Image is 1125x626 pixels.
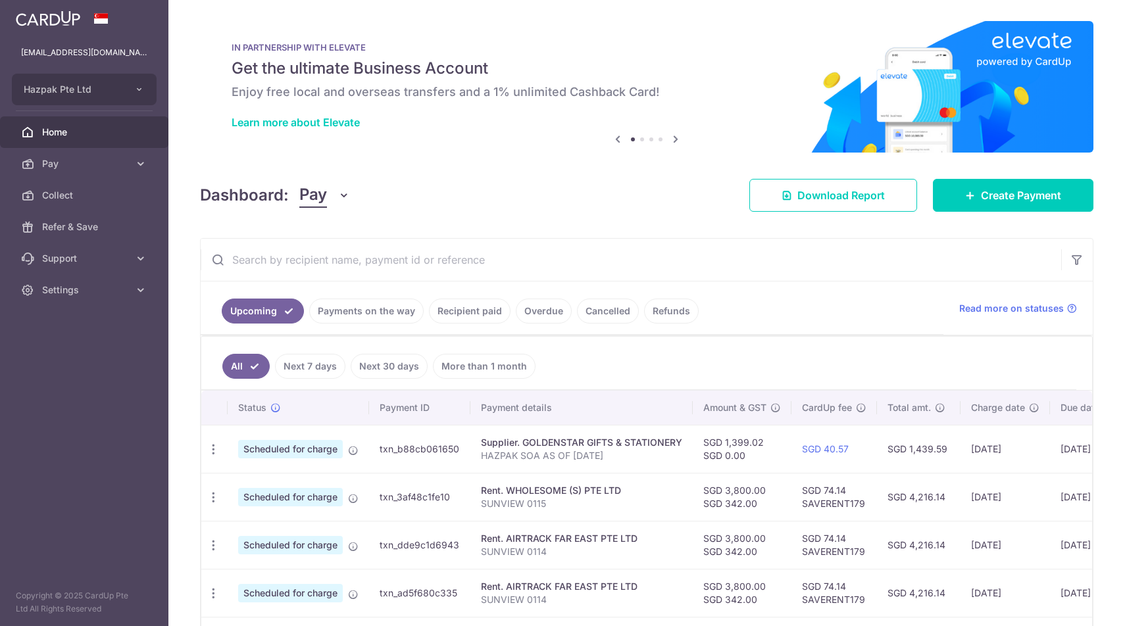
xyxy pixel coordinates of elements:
[200,183,289,207] h4: Dashboard:
[369,521,470,569] td: txn_dde9c1d6943
[481,593,682,606] p: SUNVIEW 0114
[222,299,304,324] a: Upcoming
[693,473,791,521] td: SGD 3,800.00 SGD 342.00
[42,252,129,265] span: Support
[369,425,470,473] td: txn_b88cb061650
[201,239,1061,281] input: Search by recipient name, payment id or reference
[299,183,327,208] span: Pay
[433,354,536,379] a: More than 1 month
[369,391,470,425] th: Payment ID
[791,521,877,569] td: SGD 74.14 SAVERENT179
[299,183,350,208] button: Pay
[42,283,129,297] span: Settings
[802,443,849,454] a: SGD 40.57
[232,84,1062,100] h6: Enjoy free local and overseas transfers and a 1% unlimited Cashback Card!
[933,179,1093,212] a: Create Payment
[481,484,682,497] div: Rent. WHOLESOME (S) PTE LTD
[42,220,129,233] span: Refer & Save
[369,569,470,617] td: txn_ad5f680c335
[369,473,470,521] td: txn_3af48c1fe10
[791,569,877,617] td: SGD 74.14 SAVERENT179
[309,299,424,324] a: Payments on the way
[703,401,766,414] span: Amount & GST
[791,473,877,521] td: SGD 74.14 SAVERENT179
[877,473,961,521] td: SGD 4,216.14
[232,116,360,129] a: Learn more about Elevate
[1050,425,1125,473] td: [DATE]
[877,569,961,617] td: SGD 4,216.14
[232,42,1062,53] p: IN PARTNERSHIP WITH ELEVATE
[24,83,121,96] span: Hazpak Pte Ltd
[802,401,852,414] span: CardUp fee
[481,545,682,558] p: SUNVIEW 0114
[470,391,693,425] th: Payment details
[42,189,129,202] span: Collect
[238,401,266,414] span: Status
[429,299,511,324] a: Recipient paid
[577,299,639,324] a: Cancelled
[961,569,1050,617] td: [DATE]
[238,488,343,506] span: Scheduled for charge
[1050,521,1125,569] td: [DATE]
[644,299,699,324] a: Refunds
[877,521,961,569] td: SGD 4,216.14
[888,401,931,414] span: Total amt.
[961,473,1050,521] td: [DATE]
[42,157,129,170] span: Pay
[961,425,1050,473] td: [DATE]
[275,354,345,379] a: Next 7 days
[749,179,917,212] a: Download Report
[12,74,157,105] button: Hazpak Pte Ltd
[1050,569,1125,617] td: [DATE]
[481,436,682,449] div: Supplier. GOLDENSTAR GIFTS & STATIONERY
[200,21,1093,153] img: Renovation banner
[693,569,791,617] td: SGD 3,800.00 SGD 342.00
[797,187,885,203] span: Download Report
[959,302,1077,315] a: Read more on statuses
[222,354,270,379] a: All
[351,354,428,379] a: Next 30 days
[1050,473,1125,521] td: [DATE]
[481,580,682,593] div: Rent. AIRTRACK FAR EAST PTE LTD
[42,126,129,139] span: Home
[232,58,1062,79] h5: Get the ultimate Business Account
[959,302,1064,315] span: Read more on statuses
[961,521,1050,569] td: [DATE]
[16,11,80,26] img: CardUp
[693,521,791,569] td: SGD 3,800.00 SGD 342.00
[238,584,343,602] span: Scheduled for charge
[21,46,147,59] p: [EMAIL_ADDRESS][DOMAIN_NAME]
[981,187,1061,203] span: Create Payment
[238,440,343,458] span: Scheduled for charge
[481,497,682,510] p: SUNVIEW 0115
[1061,401,1100,414] span: Due date
[971,401,1025,414] span: Charge date
[481,532,682,545] div: Rent. AIRTRACK FAR EAST PTE LTD
[877,425,961,473] td: SGD 1,439.59
[516,299,572,324] a: Overdue
[693,425,791,473] td: SGD 1,399.02 SGD 0.00
[238,536,343,554] span: Scheduled for charge
[481,449,682,462] p: HAZPAK SOA AS OF [DATE]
